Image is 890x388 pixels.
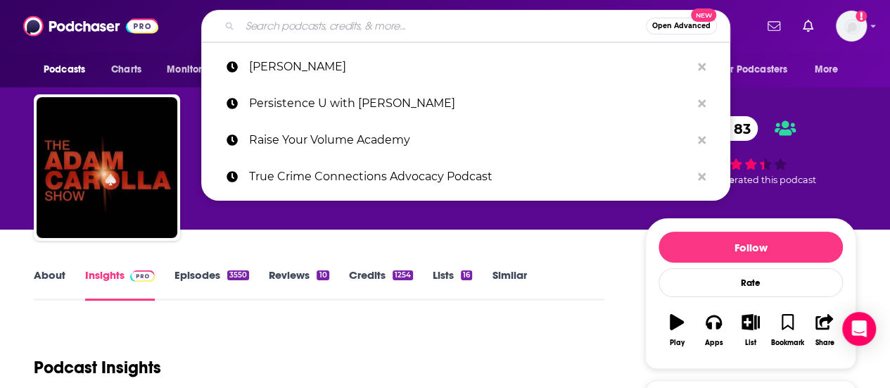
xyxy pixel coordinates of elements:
[157,56,235,83] button: open menu
[706,116,758,141] a: 83
[240,15,646,37] input: Search podcasts, credits, & more...
[652,23,711,30] span: Open Advanced
[393,270,413,280] div: 1254
[769,305,806,356] button: Bookmark
[720,116,758,141] span: 83
[705,339,723,347] div: Apps
[102,56,150,83] a: Charts
[806,305,843,356] button: Share
[797,14,819,38] a: Show notifications dropdown
[856,11,867,22] svg: Add a profile image
[249,122,691,158] p: Raise Your Volume Academy
[732,305,769,356] button: List
[249,49,691,85] p: Adam Carolla
[659,268,843,297] div: Rate
[34,56,103,83] button: open menu
[836,11,867,42] img: User Profile
[492,268,526,301] a: Similar
[349,268,413,301] a: Credits1254
[745,339,756,347] div: List
[201,85,730,122] a: Persistence U with [PERSON_NAME]
[762,14,786,38] a: Show notifications dropdown
[691,8,716,22] span: New
[34,268,65,301] a: About
[645,107,856,194] div: 83 24 peoplerated this podcast
[201,10,730,42] div: Search podcasts, credits, & more...
[85,268,155,301] a: InsightsPodchaser Pro
[711,56,808,83] button: open menu
[269,268,329,301] a: Reviews10
[34,357,161,378] h1: Podcast Insights
[249,158,691,195] p: True Crime Connections Advocacy Podcast
[670,339,685,347] div: Play
[174,268,249,301] a: Episodes3550
[646,18,717,35] button: Open AdvancedNew
[44,60,85,80] span: Podcasts
[317,270,329,280] div: 10
[842,312,876,346] div: Open Intercom Messenger
[720,60,787,80] span: For Podcasters
[659,305,695,356] button: Play
[201,158,730,195] a: True Crime Connections Advocacy Podcast
[695,305,732,356] button: Apps
[23,13,158,39] img: Podchaser - Follow, Share and Rate Podcasts
[836,11,867,42] span: Logged in as AtriaBooks
[461,270,472,280] div: 16
[433,268,472,301] a: Lists16
[805,56,856,83] button: open menu
[659,232,843,263] button: Follow
[735,175,816,185] span: rated this podcast
[815,60,839,80] span: More
[37,97,177,238] img: The Adam Carolla Show
[111,60,141,80] span: Charts
[167,60,217,80] span: Monitoring
[836,11,867,42] button: Show profile menu
[249,85,691,122] p: Persistence U with Lizbeth
[815,339,834,347] div: Share
[201,122,730,158] a: Raise Your Volume Academy
[227,270,249,280] div: 3550
[201,49,730,85] a: [PERSON_NAME]
[130,270,155,282] img: Podchaser Pro
[771,339,804,347] div: Bookmark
